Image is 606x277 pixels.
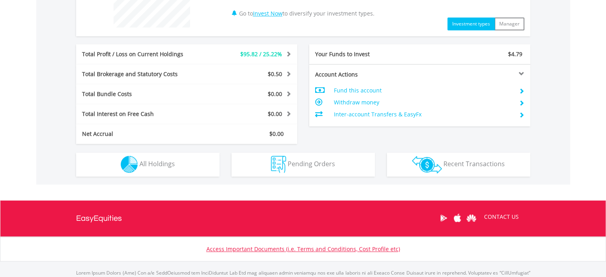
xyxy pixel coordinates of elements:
div: Account Actions [309,71,420,79]
td: Inter-account Transfers & EasyFx [333,108,512,120]
img: pending_instructions-wht.png [271,156,286,173]
div: Total Profit / Loss on Current Holdings [76,50,205,58]
div: Total Bundle Costs [76,90,205,98]
a: EasyEquities [76,200,122,236]
button: Pending Orders [231,153,375,177]
div: Net Accrual [76,130,205,138]
td: Fund this account [333,84,512,96]
a: CONTACT US [479,206,524,228]
a: Google Play [437,206,451,230]
span: $0.50 [268,70,282,78]
span: All Holdings [139,159,175,168]
span: $95.82 / 25.22% [240,50,282,58]
img: holdings-wht.png [121,156,138,173]
a: Access Important Documents (i.e. Terms and Conditions, Cost Profile etc) [206,245,400,253]
button: Manager [494,18,524,30]
span: $4.79 [508,50,522,58]
button: All Holdings [76,153,220,177]
button: Investment types [447,18,495,30]
td: Withdraw money [333,96,512,108]
span: Pending Orders [288,159,335,168]
a: Invest Now [253,10,282,17]
img: transactions-zar-wht.png [412,156,442,173]
div: Total Interest on Free Cash [76,110,205,118]
span: $0.00 [268,90,282,98]
button: Recent Transactions [387,153,530,177]
div: Your Funds to Invest [309,50,420,58]
a: Huawei [465,206,479,230]
span: $0.00 [269,130,284,138]
span: Recent Transactions [443,159,505,168]
div: Total Brokerage and Statutory Costs [76,70,205,78]
a: Apple [451,206,465,230]
span: $0.00 [268,110,282,118]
